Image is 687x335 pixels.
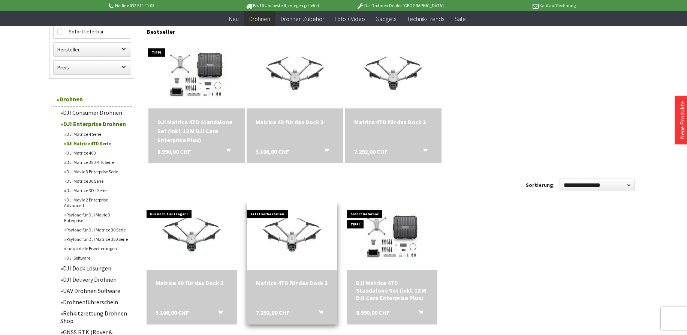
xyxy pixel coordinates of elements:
a: UAV Drohnen Software [57,285,132,296]
label: Sofort lieferbar [54,25,131,38]
div: Matrice 4TD für das Dock 3 [256,279,328,287]
a: Neue Produkte [678,101,686,139]
a: Matrice 4D für das Dock 3 5.106,00 CHF In den Warenkorb [156,279,228,287]
label: Preis [54,61,131,74]
a: Drohnenführerschein [57,296,132,308]
span: 8.990,00 CHF [157,147,191,156]
span: Sale [455,15,466,23]
a: DJI Enterprise Drohnen [57,118,132,129]
div: DJI Matrice 4TD Standalone Set (inkl. 12 M DJI Care Enterprise Plus) [157,117,236,144]
a: Industrielle Erweiterungen [60,244,132,253]
button: In den Warenkorb [410,309,428,318]
a: Payload für DJI Mavic 3 Enterprise [60,210,132,225]
span: Gadgets [376,15,396,23]
button: In den Warenkorb [209,309,227,318]
span: Foto + Video [335,15,365,23]
p: Bis 16 Uhr bestellt, morgen geliefert. [225,1,341,10]
a: DJI Matrice 3D - Serie [60,186,132,195]
a: Neu [224,11,244,27]
button: In den Warenkorb [310,309,328,318]
a: Matrice 4D für das Dock 3 5.106,00 CHF In den Warenkorb [256,117,334,126]
a: DJI Consumer Drohnen [57,107,132,118]
span: Drohnen [249,15,270,23]
span: 5.106,00 CHF [256,147,289,156]
a: Sale [449,11,471,27]
button: In den Warenkorb [217,147,235,157]
a: Matrice 4TD für das Dock 3 7.292,00 CHF In den Warenkorb [256,279,328,287]
label: Sortierung: [526,179,555,191]
a: Drohnen [53,92,132,107]
a: DJI Matrice 4TD Standalone Set (inkl. 12 M DJI Care Enterprise Plus) 8.990,00 CHF In den Warenkorb [356,279,428,302]
a: DJI Software [60,253,132,263]
button: In den Warenkorb [315,147,333,157]
span: 7.292,00 CHF [354,147,388,156]
a: DJI Mavic 2 Enterprise Advanced [60,195,132,210]
span: 7.292,00 CHF [256,309,289,316]
a: Gadgets [370,11,401,27]
a: Technik-Trends [401,11,449,27]
a: DJI Matrice 4TD Serie [60,139,132,148]
div: Matrice 4D für das Dock 3 [256,117,334,126]
a: DJI Matrice 4 Serie [60,129,132,139]
a: DJI Matrice 400 [60,148,132,158]
a: DJI Delivery Drohnen [57,274,132,285]
img: Matrice 4TD für das Dock 3 [247,203,337,270]
p: DJI Drohnen Dealer [GEOGRAPHIC_DATA] [341,1,458,10]
div: DJI Matrice 4TD Standalone Set (inkl. 12 M DJI Care Enterprise Plus) [356,279,428,302]
label: Hersteller [54,43,131,56]
p: Kauf auf Rechnung [459,1,576,10]
a: Drohnen Zubehör [275,11,329,27]
button: In den Warenkorb [414,147,432,157]
img: Matrice 4D für das Dock 3 [147,203,236,270]
a: DJI Matrice 350 RTK Serie [60,158,132,167]
span: 5.106,00 CHF [156,309,189,316]
img: Matrice 4D für das Dock 3 [250,41,340,108]
div: Matrice 4TD für das Dock 3 [354,117,433,126]
img: DJI Matrice 4TD Standalone Set (inkl. 12 M DJI Care Enterprise Plus) [347,204,437,269]
a: DJI Matrice 30 Serie [60,176,132,186]
a: Drohnen [244,11,275,27]
img: DJI Matrice 4TD Standalone Set (inkl. 12 M DJI Care Enterprise Plus) [150,41,243,108]
img: Matrice 4TD für das Dock 3 [348,41,438,108]
span: Neu [229,15,239,23]
a: DJI Mavic 3 Enterprise Serie [60,167,132,176]
a: DJI Matrice 4TD Standalone Set (inkl. 12 M DJI Care Enterprise Plus) 8.990,00 CHF In den Warenkorb [157,117,236,144]
a: DJI Dock Lösungen [57,263,132,274]
p: Hotline 032 511 11 03 [108,1,225,10]
a: Rehkitzrettung Drohnen Shop [57,308,132,326]
span: 8.990,00 CHF [356,309,389,316]
a: Matrice 4TD für das Dock 3 7.292,00 CHF In den Warenkorb [354,117,433,126]
div: Bestseller [147,20,638,39]
a: Payload für DJI Matrice 350 Serie [60,234,132,244]
a: Payload für DJI Matrice 30 Serie [60,225,132,234]
span: Drohnen Zubehör [281,15,324,23]
a: Foto + Video [329,11,370,27]
div: Matrice 4D für das Dock 3 [156,279,228,287]
span: Technik-Trends [407,15,444,23]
